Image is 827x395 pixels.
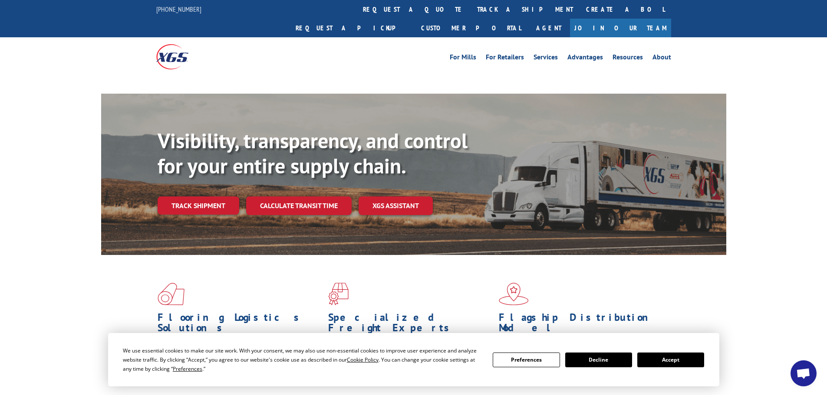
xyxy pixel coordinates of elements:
a: Agent [527,19,570,37]
a: [PHONE_NUMBER] [156,5,201,13]
span: Cookie Policy [347,356,379,363]
a: Request a pickup [289,19,415,37]
a: Resources [613,54,643,63]
img: xgs-icon-total-supply-chain-intelligence-red [158,283,185,305]
a: Customer Portal [415,19,527,37]
h1: Specialized Freight Experts [328,312,492,337]
a: About [652,54,671,63]
button: Decline [565,353,632,367]
h1: Flagship Distribution Model [499,312,663,337]
a: Calculate transit time [246,196,352,215]
a: For Retailers [486,54,524,63]
div: We use essential cookies to make our site work. With your consent, we may also use non-essential ... [123,346,482,373]
h1: Flooring Logistics Solutions [158,312,322,337]
a: For Mills [450,54,476,63]
button: Accept [637,353,704,367]
a: Open chat [791,360,817,386]
span: Preferences [173,365,202,372]
img: xgs-icon-focused-on-flooring-red [328,283,349,305]
a: Advantages [567,54,603,63]
a: Track shipment [158,196,239,215]
a: XGS ASSISTANT [359,196,433,215]
b: Visibility, transparency, and control for your entire supply chain. [158,127,468,179]
a: Services [534,54,558,63]
a: Join Our Team [570,19,671,37]
img: xgs-icon-flagship-distribution-model-red [499,283,529,305]
button: Preferences [493,353,560,367]
div: Cookie Consent Prompt [108,333,719,386]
